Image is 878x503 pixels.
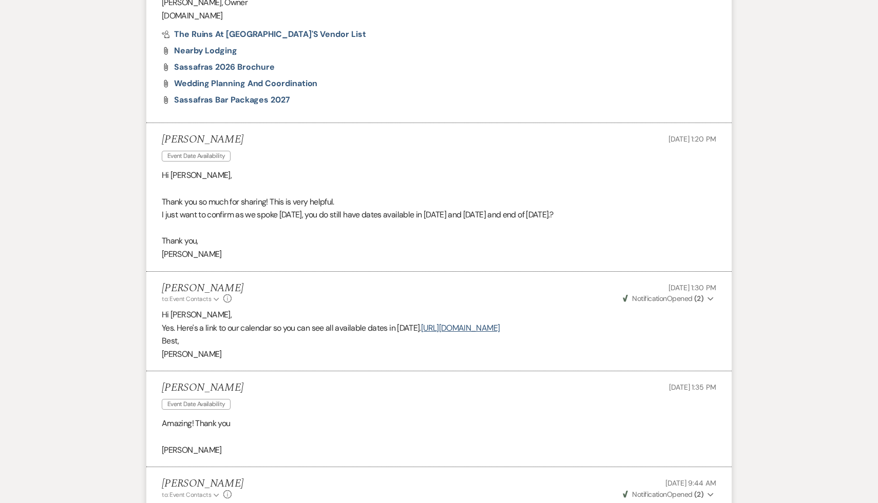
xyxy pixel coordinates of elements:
a: Sassafras Bar Packages 2027 [174,96,290,104]
h5: [PERSON_NAME] [162,282,243,295]
p: Best, [162,334,716,348]
strong: ( 2 ) [694,490,703,499]
button: NotificationOpened (2) [621,293,716,304]
span: to: Event Contacts [162,295,211,303]
span: Wedding Planning and Coordination [174,78,317,89]
button: to: Event Contacts [162,294,221,304]
a: [URL][DOMAIN_NAME] [421,323,500,333]
p: I just want to confirm as we spoke [DATE], you do still have dates available in [DATE] and [DATE]... [162,208,716,222]
p: [PERSON_NAME] [162,248,716,261]
span: Notification [632,490,666,499]
span: [DATE] 1:20 PM [669,134,716,144]
p: [PERSON_NAME] [162,444,716,457]
span: Event Date Availability [162,151,231,162]
span: Event Date Availability [162,399,231,410]
span: [DATE] 9:44 AM [665,478,716,488]
p: Hi [PERSON_NAME], [162,169,716,182]
span: Opened [623,294,703,303]
p: [DOMAIN_NAME] [162,9,716,23]
span: Opened [623,490,703,499]
span: Nearby Lodging [174,45,237,56]
span: to: Event Contacts [162,491,211,499]
span: [DATE] 1:30 PM [669,283,716,292]
strong: ( 2 ) [694,294,703,303]
a: Wedding Planning and Coordination [174,79,317,88]
a: Sassafras 2026 Brochure [174,63,275,71]
h5: [PERSON_NAME] [162,133,243,146]
p: Hi [PERSON_NAME], [162,308,716,321]
p: [PERSON_NAME] [162,348,716,361]
span: Notification [632,294,666,303]
span: Sassafras Bar Packages 2027 [174,94,290,105]
h5: [PERSON_NAME] [162,381,243,394]
span: The Ruins at [GEOGRAPHIC_DATA]'s Vendor List [174,29,366,39]
p: Thank you so much for sharing! This is very helpful. [162,195,716,209]
button: to: Event Contacts [162,490,221,499]
p: Amazing! Thank you [162,417,716,430]
p: Yes. Here's a link to our calendar so you can see all available dates in [DATE]. [162,321,716,335]
a: Nearby Lodging [174,47,237,55]
span: Sassafras 2026 Brochure [174,62,275,72]
span: [DATE] 1:35 PM [669,383,716,392]
p: Thank you, [162,234,716,248]
h5: [PERSON_NAME] [162,477,243,490]
button: NotificationOpened (2) [621,489,716,500]
a: The Ruins at [GEOGRAPHIC_DATA]'s Vendor List [162,30,366,38]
